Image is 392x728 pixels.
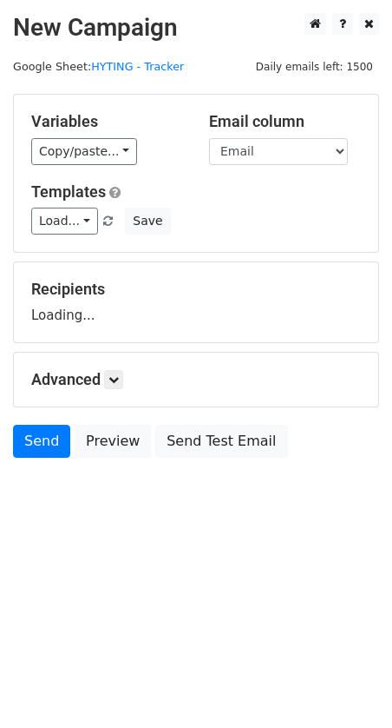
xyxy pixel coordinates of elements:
span: Daily emails left: 1500 [250,57,379,76]
h5: Recipients [31,280,361,299]
a: Send Test Email [155,425,287,458]
h5: Variables [31,112,183,131]
a: Load... [31,208,98,235]
h5: Email column [209,112,361,131]
small: Google Sheet: [13,60,184,73]
h2: New Campaign [13,13,379,43]
a: Copy/paste... [31,138,137,165]
a: HYTING - Tracker [91,60,184,73]
div: Loading... [31,280,361,325]
a: Templates [31,182,106,201]
button: Save [125,208,170,235]
a: Preview [75,425,151,458]
h5: Advanced [31,370,361,389]
a: Daily emails left: 1500 [250,60,379,73]
a: Send [13,425,70,458]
